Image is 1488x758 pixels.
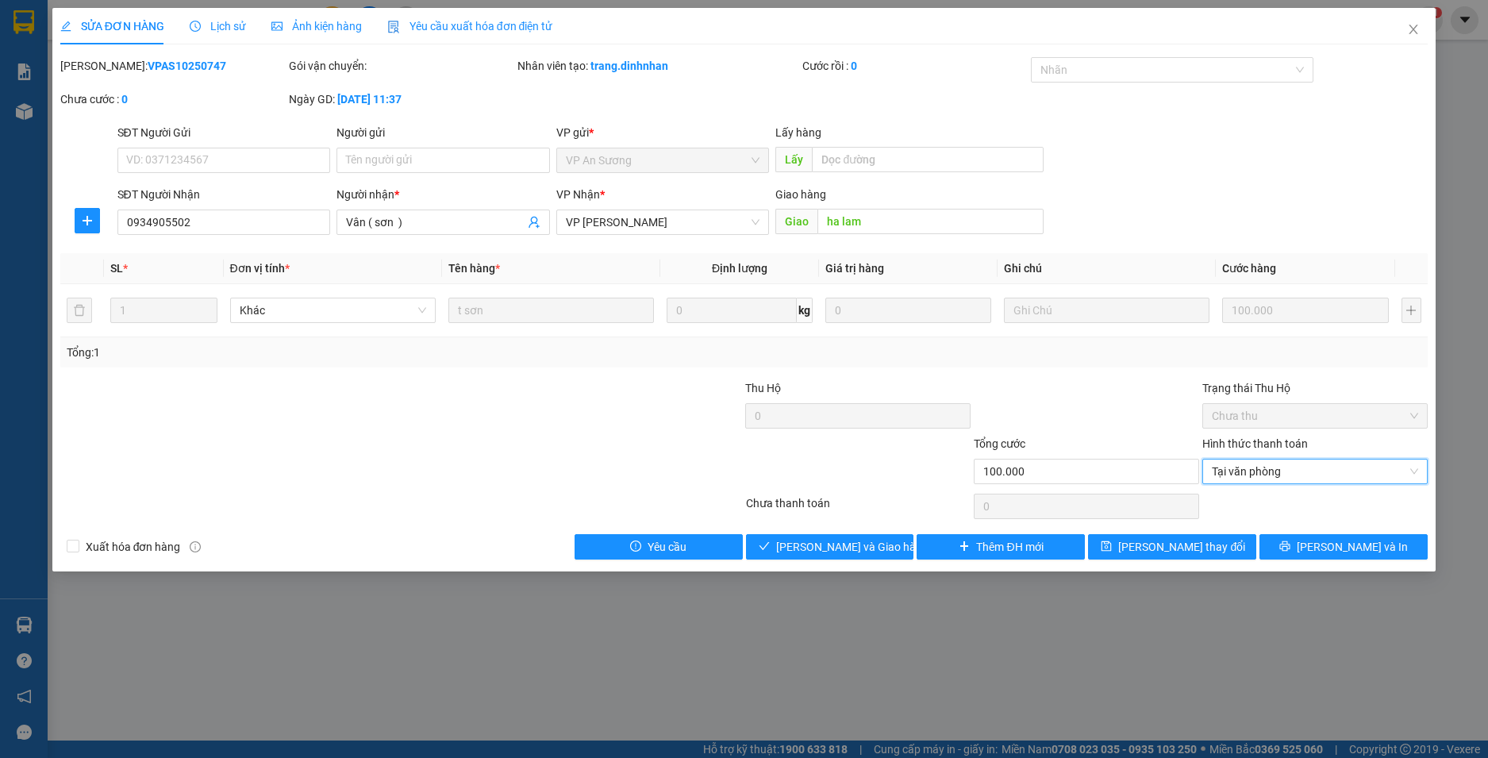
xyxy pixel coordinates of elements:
[1118,538,1245,556] span: [PERSON_NAME] thay đổi
[60,57,286,75] div: [PERSON_NAME]:
[712,262,767,275] span: Định lượng
[817,209,1044,234] input: Dọc đường
[79,538,187,556] span: Xuất hóa đơn hàng
[976,538,1043,556] span: Thêm ĐH mới
[60,20,164,33] span: SỬA ĐƠN HÀNG
[67,298,92,323] button: delete
[121,93,128,106] b: 0
[1401,298,1422,323] button: plus
[566,210,760,234] span: VP Hà Lam
[775,126,821,139] span: Lấy hàng
[1202,437,1308,450] label: Hình thức thanh toán
[75,214,99,227] span: plus
[590,60,668,72] b: trang.dinhnhan
[387,20,553,33] span: Yêu cầu xuất hóa đơn điện tử
[60,21,71,32] span: edit
[825,298,991,323] input: 0
[240,298,426,322] span: Khác
[110,262,123,275] span: SL
[648,538,686,556] span: Yêu cầu
[556,124,770,141] div: VP gửi
[148,60,226,72] b: VPAS10250747
[1004,298,1209,323] input: Ghi Chú
[1222,262,1276,275] span: Cước hàng
[190,541,201,552] span: info-circle
[775,209,817,234] span: Giao
[1101,541,1112,553] span: save
[575,534,743,560] button: exclamation-circleYêu cầu
[271,20,362,33] span: Ảnh kiện hàng
[775,188,826,201] span: Giao hàng
[851,60,857,72] b: 0
[802,57,1028,75] div: Cước rồi :
[67,344,575,361] div: Tổng: 1
[528,216,540,229] span: user-add
[271,21,283,32] span: picture
[825,262,884,275] span: Giá trị hàng
[117,186,331,203] div: SĐT Người Nhận
[745,382,781,394] span: Thu Hộ
[1212,460,1418,483] span: Tại văn phòng
[974,437,1025,450] span: Tổng cước
[776,538,929,556] span: [PERSON_NAME] và Giao hàng
[1391,8,1436,52] button: Close
[812,147,1044,172] input: Dọc đường
[387,21,400,33] img: icon
[448,262,500,275] span: Tên hàng
[759,541,770,553] span: check
[917,534,1085,560] button: plusThêm ĐH mới
[959,541,970,553] span: plus
[336,124,550,141] div: Người gửi
[1279,541,1290,553] span: printer
[190,21,201,32] span: clock-circle
[746,534,914,560] button: check[PERSON_NAME] và Giao hàng
[337,93,402,106] b: [DATE] 11:37
[998,253,1216,284] th: Ghi chú
[75,208,100,233] button: plus
[556,188,600,201] span: VP Nhận
[60,90,286,108] div: Chưa cước :
[117,124,331,141] div: SĐT Người Gửi
[1088,534,1256,560] button: save[PERSON_NAME] thay đổi
[289,90,514,108] div: Ngày GD:
[230,262,290,275] span: Đơn vị tính
[517,57,800,75] div: Nhân viên tạo:
[744,494,973,522] div: Chưa thanh toán
[289,57,514,75] div: Gói vận chuyển:
[1297,538,1408,556] span: [PERSON_NAME] và In
[448,298,654,323] input: VD: Bàn, Ghế
[1259,534,1428,560] button: printer[PERSON_NAME] và In
[566,148,760,172] span: VP An Sương
[775,147,812,172] span: Lấy
[190,20,246,33] span: Lịch sử
[1202,379,1428,397] div: Trạng thái Thu Hộ
[1222,298,1388,323] input: 0
[1212,404,1418,428] span: Chưa thu
[797,298,813,323] span: kg
[336,186,550,203] div: Người nhận
[630,541,641,553] span: exclamation-circle
[1407,23,1420,36] span: close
